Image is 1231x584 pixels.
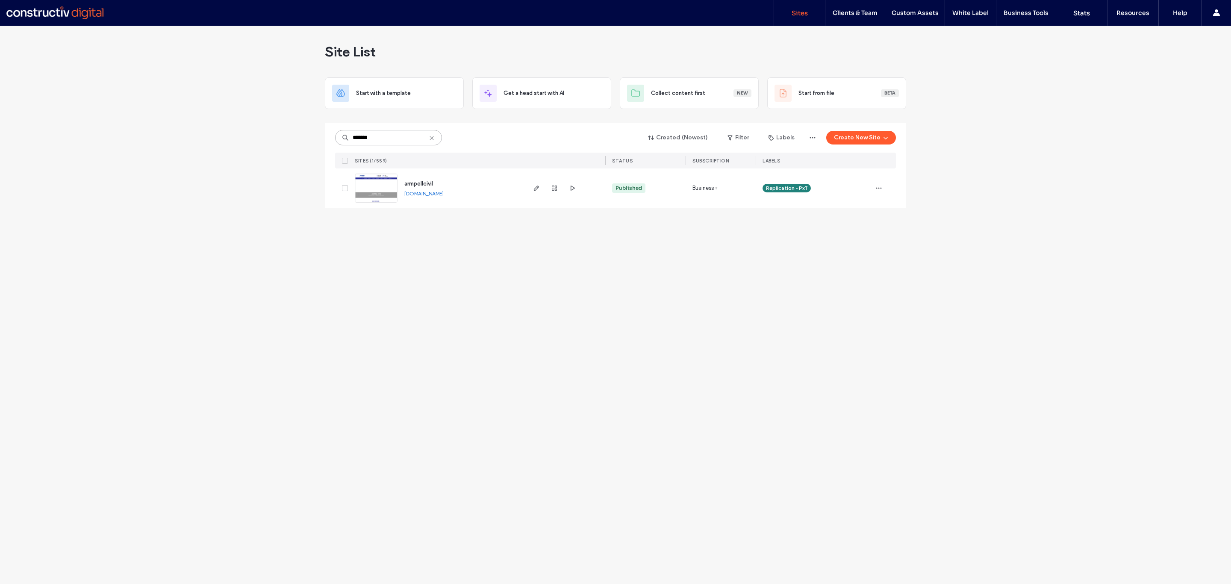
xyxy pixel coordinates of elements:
div: Start from fileBeta [767,77,906,109]
div: Beta [881,89,899,97]
label: Business Tools [1004,9,1048,17]
label: Sites [792,9,808,17]
div: Collect content firstNew [620,77,759,109]
span: Business+ [692,184,718,192]
span: Site List [325,43,376,60]
button: Labels [761,131,802,145]
div: Published [615,184,642,192]
label: Stats [1073,9,1090,17]
span: Get a head start with AI [504,89,564,97]
label: Clients & Team [833,9,878,17]
button: Filter [719,131,757,145]
div: Start with a template [325,77,464,109]
span: STATUS [612,158,633,164]
label: White Label [952,9,989,17]
span: Start with a template [356,89,411,97]
span: Replication - PxT [766,184,807,192]
button: Create New Site [826,131,896,145]
label: Custom Assets [892,9,939,17]
label: Resources [1116,9,1149,17]
span: SUBSCRIPTION [692,158,729,164]
div: Get a head start with AI [472,77,611,109]
span: Help [19,6,37,14]
span: SITES (1/559) [355,158,387,164]
div: New [733,89,751,97]
a: armpellcivil [404,180,433,187]
a: [DOMAIN_NAME] [404,190,444,197]
span: Collect content first [651,89,705,97]
span: LABELS [763,158,780,164]
label: Help [1173,9,1187,17]
span: Start from file [798,89,834,97]
button: Created (Newest) [641,131,716,145]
